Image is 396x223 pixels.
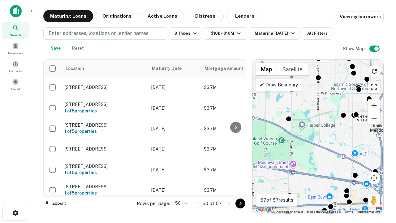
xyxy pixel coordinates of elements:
[46,42,66,55] button: Save your search to get updates of matches that match your search criteria.
[141,10,184,22] button: Active Loans
[204,84,266,91] p: $3.7M
[65,190,145,196] h6: 1 of 5 properties
[252,60,383,214] div: 0 0
[10,33,21,37] span: Search
[65,65,84,72] span: Location
[2,40,29,57] a: Borrowers
[226,10,263,22] button: Lenders
[235,199,245,208] button: Go to next page
[204,146,266,152] p: $3.7M
[254,206,274,214] img: Google
[204,187,266,194] p: $3.7M
[151,125,198,132] p: [DATE]
[368,172,380,184] button: Map camera controls
[49,30,148,37] p: Enter addresses, locations or lender names
[43,10,93,22] button: Maturing Loans
[2,22,29,39] a: Search
[368,81,380,93] button: Toggle fullscreen view
[260,196,293,204] p: 57 of 57 results
[256,63,277,75] button: Show street map
[254,206,274,214] a: Open this area in Google Maps (opens a new window)
[8,50,23,55] span: Borrowers
[250,27,299,40] button: Maturing [DATE]
[43,27,167,40] button: Enter addresses, locations or lender names
[277,63,308,75] button: Show satellite imagery
[65,102,145,107] p: [STREET_ADDRESS]
[151,166,198,173] p: [DATE]
[170,27,201,40] button: 9 Types
[152,65,190,72] span: Maturity Date
[307,210,341,213] span: Map data ©2025 Google
[9,68,22,73] span: Contacts
[65,107,145,114] h6: 1 of 5 properties
[204,125,266,132] p: $3.7M
[65,184,145,190] p: [STREET_ADDRESS]
[335,11,384,22] a: View my borrowers
[368,65,381,78] button: Reload search area
[43,199,67,208] button: Export
[10,5,22,17] img: capitalize-icon.png
[173,199,188,208] div: 50
[365,173,396,203] iframe: Chat Widget
[344,210,353,213] a: Terms (opens in new tab)
[11,86,20,91] span: Saved
[204,27,247,40] button: $10k - $10M
[277,210,303,214] button: Keyboard shortcuts
[302,27,333,40] button: All Filters
[151,146,198,152] p: [DATE]
[198,200,222,207] p: 1–50 of 57
[137,200,170,207] p: Rows per page:
[65,146,145,152] p: [STREET_ADDRESS]
[201,60,269,77] th: Mortgage Amount
[151,105,198,111] p: [DATE]
[357,210,381,213] a: Report a map error
[65,128,145,135] h6: 1 of 5 properties
[204,65,252,72] span: Mortgage Amount
[65,85,145,90] p: [STREET_ADDRESS]
[65,164,145,169] p: [STREET_ADDRESS]
[368,112,380,125] button: Zoom out
[259,81,298,89] p: Draw Boundary
[68,42,88,55] button: Reset
[2,58,29,75] a: Contacts
[148,60,201,77] th: Maturity Date
[368,99,380,112] button: Zoom in
[187,10,224,22] button: Distress
[151,187,198,194] p: [DATE]
[65,169,145,176] h6: 1 of 5 properties
[204,105,266,111] p: $3.7M
[204,166,266,173] p: $3.7M
[62,60,148,77] th: Location
[255,30,297,37] div: Maturing [DATE]
[65,122,145,128] p: [STREET_ADDRESS]
[2,76,29,93] a: Saved
[96,10,138,22] button: Originations
[343,45,366,52] h6: Show Map
[151,84,198,91] p: [DATE]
